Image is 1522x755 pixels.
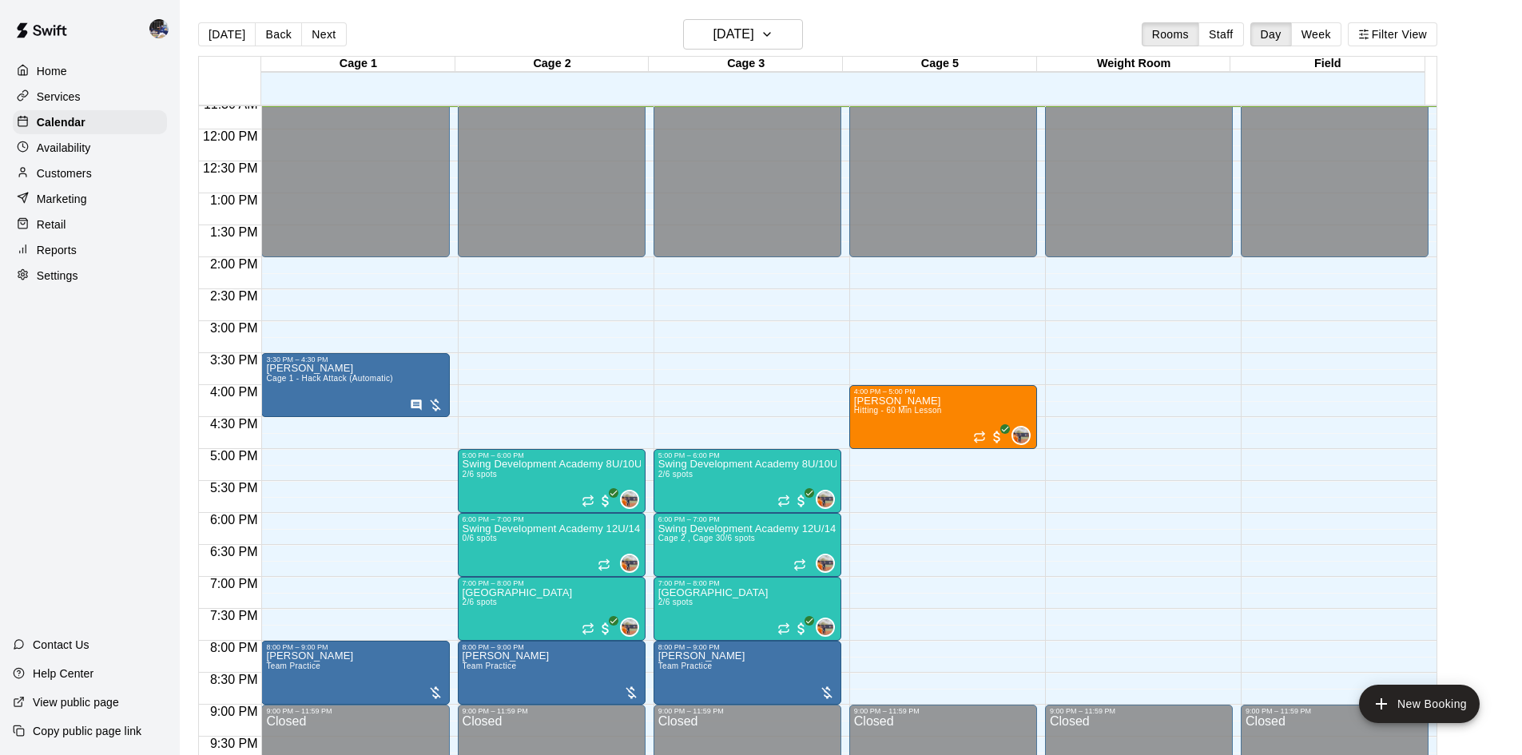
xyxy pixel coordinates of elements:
div: 8:00 PM – 9:00 PM [658,643,837,651]
p: Services [37,89,81,105]
div: 8:00 PM – 9:00 PM [266,643,444,651]
span: 0/6 spots filled [463,534,498,542]
p: Help Center [33,666,93,681]
span: 2/6 spots filled [463,470,498,479]
span: 1:30 PM [206,225,262,239]
img: Kailee Powell [1013,427,1029,443]
div: Cage 5 [843,57,1037,72]
p: Marketing [37,191,87,207]
span: All customers have paid [598,621,614,637]
button: [DATE] [683,19,803,50]
span: Recurring event [793,558,806,571]
div: Kailee Powell [620,490,639,509]
img: Kailee Powell [817,619,833,635]
span: 3:00 PM [206,321,262,335]
span: 2:30 PM [206,289,262,303]
img: Kailee Powell [622,555,638,571]
div: 8:00 PM – 9:00 PM: Team Practice [654,641,841,705]
span: 8:30 PM [206,673,262,686]
span: Kailee Powell [626,554,639,573]
span: Cage 2 , Cage 3 [658,534,721,542]
div: 4:00 PM – 5:00 PM: Hitting - 60 Min Lesson [849,385,1037,449]
a: Availability [13,136,167,160]
p: Customers [37,165,92,181]
div: 4:00 PM – 5:00 PM [854,387,1032,395]
a: Settings [13,264,167,288]
p: View public page [33,694,119,710]
span: Team Practice [658,662,713,670]
span: All customers have paid [598,493,614,509]
div: Retail [13,213,167,236]
img: Kailee Powell [622,491,638,507]
span: Kailee Powell [822,618,835,637]
div: 9:00 PM – 11:59 PM [658,707,837,715]
div: Kailee Powell [816,618,835,637]
div: 9:00 PM – 11:59 PM [1050,707,1228,715]
span: 7:30 PM [206,609,262,622]
div: 6:00 PM – 7:00 PM [463,515,641,523]
div: Kailee Powell [620,554,639,573]
span: 2/6 spots filled [658,598,693,606]
img: Kailee Powell [622,619,638,635]
svg: Has notes [410,399,423,411]
span: 4:30 PM [206,417,262,431]
a: Customers [13,161,167,185]
div: 9:00 PM – 11:59 PM [854,707,1032,715]
span: Cage 1 - Hack Attack (Automatic) [266,374,393,383]
button: Week [1291,22,1341,46]
div: 6:00 PM – 7:00 PM: Swing Development Academy 12U/14U [654,513,841,577]
span: Kailee Powell [822,554,835,573]
button: Next [301,22,346,46]
div: 3:30 PM – 4:30 PM: Cage 1 - Hack Attack (Automatic) [261,353,449,417]
span: 9:00 PM [206,705,262,718]
span: 12:30 PM [199,161,261,175]
img: Kevin Chandler [149,19,169,38]
button: Staff [1198,22,1244,46]
span: Kailee Powell [626,490,639,509]
span: Team Practice [463,662,517,670]
p: Contact Us [33,637,89,653]
span: Team Practice [266,662,320,670]
p: Home [37,63,67,79]
div: 7:00 PM – 8:00 PM [463,579,641,587]
p: Retail [37,217,66,232]
div: Marketing [13,187,167,211]
span: Recurring event [582,622,594,635]
div: Home [13,59,167,83]
div: 8:00 PM – 9:00 PM: Team Practice [458,641,646,705]
span: 2:00 PM [206,257,262,271]
div: Cage 3 [649,57,843,72]
div: 5:00 PM – 6:00 PM [658,451,837,459]
span: 9:30 PM [206,737,262,750]
span: 12:00 PM [199,129,261,143]
div: 6:00 PM – 7:00 PM: Swing Development Academy 12U/14U [458,513,646,577]
span: 4:00 PM [206,385,262,399]
button: add [1359,685,1480,723]
span: All customers have paid [989,429,1005,445]
button: Day [1250,22,1292,46]
div: 5:00 PM – 6:00 PM [463,451,641,459]
span: 5:00 PM [206,449,262,463]
div: 8:00 PM – 9:00 PM: Team Practice [261,641,449,705]
span: Hitting - 60 Min Lesson [854,406,942,415]
div: Cage 1 [261,57,455,72]
div: 7:00 PM – 8:00 PM: Swing Development Academy High School [458,577,646,641]
span: 2/6 spots filled [658,470,693,479]
div: 8:00 PM – 9:00 PM [463,643,641,651]
p: Settings [37,268,78,284]
a: Reports [13,238,167,262]
div: Kailee Powell [1011,426,1031,445]
div: 6:00 PM – 7:00 PM [658,515,837,523]
span: Kailee Powell [1018,426,1031,445]
span: Recurring event [598,558,610,571]
div: 5:00 PM – 6:00 PM: Swing Development Academy 8U/10U [654,449,841,513]
span: 5:30 PM [206,481,262,495]
span: Recurring event [973,431,986,443]
div: 3:30 PM – 4:30 PM [266,356,444,364]
div: Cage 2 [455,57,650,72]
a: Calendar [13,110,167,134]
div: Kevin Chandler [146,13,180,45]
span: All customers have paid [793,493,809,509]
